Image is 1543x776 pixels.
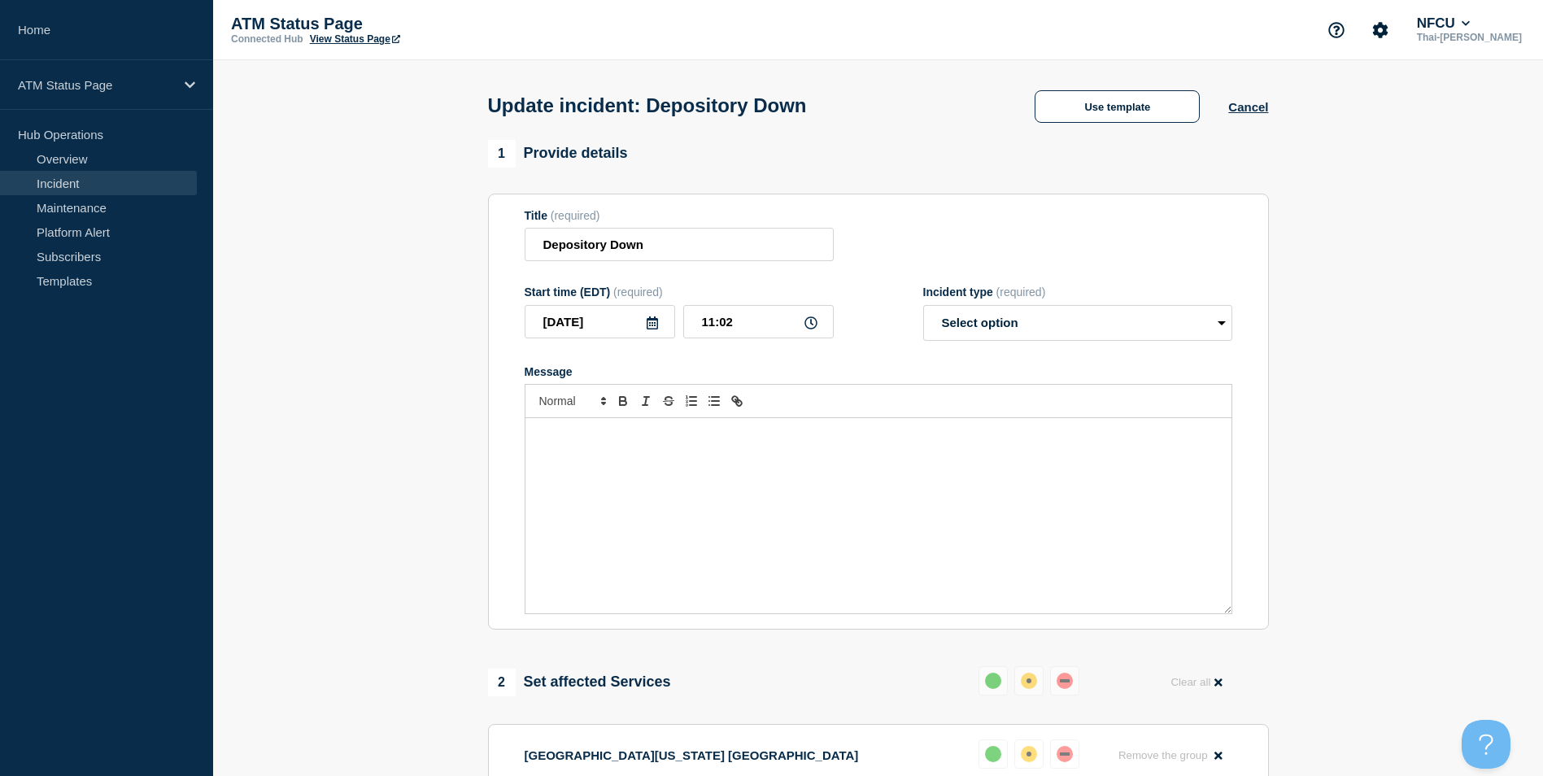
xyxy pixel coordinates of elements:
[488,669,516,696] span: 2
[231,15,556,33] p: ATM Status Page
[1319,13,1353,47] button: Support
[488,140,516,168] span: 1
[525,748,859,762] p: [GEOGRAPHIC_DATA][US_STATE] [GEOGRAPHIC_DATA]
[680,391,703,411] button: Toggle ordered list
[979,666,1008,695] button: up
[1021,746,1037,762] div: affected
[488,94,807,117] h1: Update incident: Depository Down
[1228,100,1268,114] button: Cancel
[703,391,726,411] button: Toggle bulleted list
[1161,666,1231,698] button: Clear all
[525,209,834,222] div: Title
[996,286,1046,299] span: (required)
[231,33,303,45] p: Connected Hub
[985,746,1001,762] div: up
[683,305,834,338] input: HH:MM
[1050,739,1079,769] button: down
[488,140,628,168] div: Provide details
[1035,90,1200,123] button: Use template
[488,669,671,696] div: Set affected Services
[525,228,834,261] input: Title
[1057,746,1073,762] div: down
[1414,15,1474,32] button: NFCU
[1021,673,1037,689] div: affected
[1414,32,1525,43] p: Thai-[PERSON_NAME]
[1014,739,1044,769] button: affected
[525,365,1232,378] div: Message
[1363,13,1397,47] button: Account settings
[525,418,1231,613] div: Message
[923,286,1232,299] div: Incident type
[310,33,400,45] a: View Status Page
[985,673,1001,689] div: up
[551,209,600,222] span: (required)
[979,739,1008,769] button: up
[532,391,612,411] span: Font size
[1057,673,1073,689] div: down
[1118,749,1208,761] span: Remove the group
[525,286,834,299] div: Start time (EDT)
[613,286,663,299] span: (required)
[1462,720,1510,769] iframe: Help Scout Beacon - Open
[726,391,748,411] button: Toggle link
[612,391,634,411] button: Toggle bold text
[18,78,174,92] p: ATM Status Page
[1109,739,1232,771] button: Remove the group
[1050,666,1079,695] button: down
[1014,666,1044,695] button: affected
[634,391,657,411] button: Toggle italic text
[923,305,1232,341] select: Incident type
[657,391,680,411] button: Toggle strikethrough text
[525,305,675,338] input: YYYY-MM-DD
